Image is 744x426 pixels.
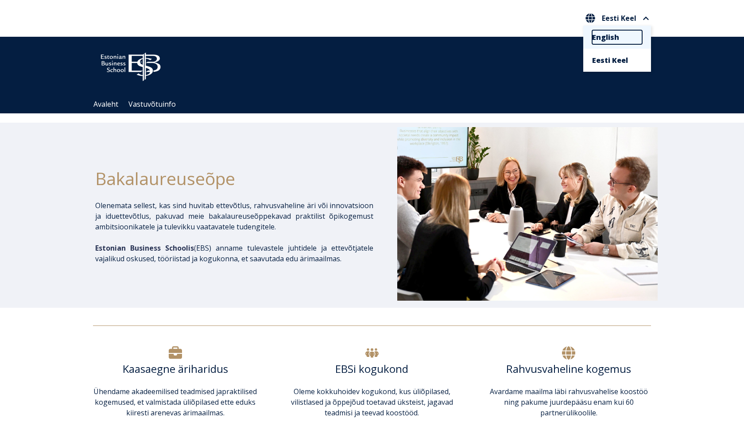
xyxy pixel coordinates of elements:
[128,99,176,109] a: Vastuvõtuinfo
[89,95,664,113] div: Navigation Menu
[93,46,168,84] img: ebs_logo2016_white
[290,362,454,376] h6: EBSi kogukond
[95,200,373,232] p: Olenemata sellest, kas sind huvitab ettevõtlus, rahvusvaheline äri või innovatsioon ja iduettevõt...
[583,11,651,25] button: Eesti Keel
[95,243,196,253] span: (
[583,11,651,26] nav: Vali oma keel
[93,362,257,376] h6: Kaasaegne äriharidus
[397,127,658,301] img: Bakalaureusetudengid
[95,387,257,418] span: praktilised kogemused, et valmistada üliõpilased ette eduks kiiresti arenevas ärimaailmas.
[602,15,636,22] span: Eesti Keel
[95,165,373,191] h1: Bakalaureuseõpe
[487,362,651,376] h6: Rahvusvaheline kogemus
[592,30,642,44] a: English
[93,387,222,396] span: Ühendame akadeemilised teadmised ja
[592,53,642,67] a: Eesti Keel
[487,386,651,418] p: Avardame maailma läbi rahvusvahelise koostöö ning pakume juurdepääsu enam kui 60 partnerülikoolile.
[291,387,453,418] span: Oleme kokkuhoidev kogukond, kus üliõpilased, vilistlased ja õppejõud toetavad üksteist, jagavad t...
[95,243,194,253] span: Estonian Business Schoolis
[93,99,118,109] a: Avaleht
[95,243,373,264] p: EBS) anname tulevastele juhtidele ja ettevõtjatele vajalikud oskused, tööriistad ja kogukonna, et...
